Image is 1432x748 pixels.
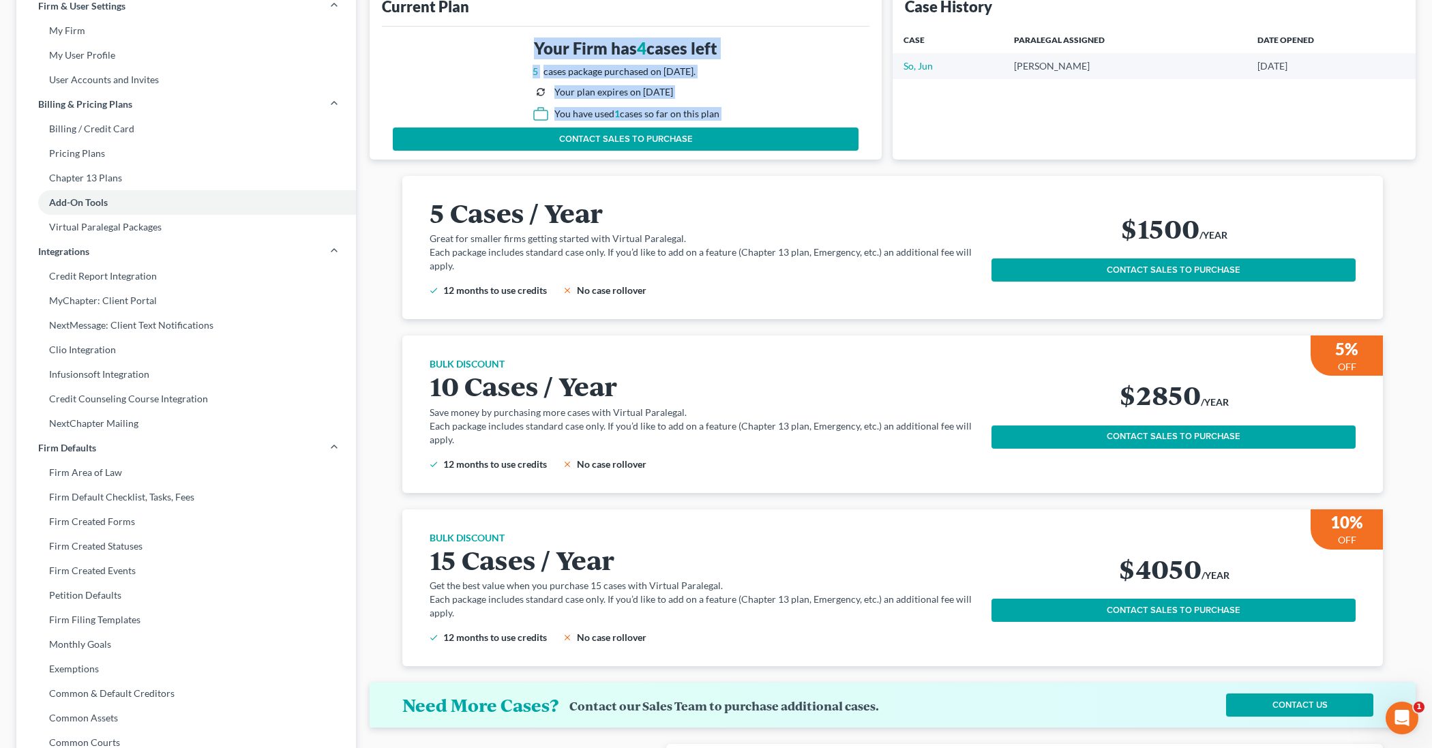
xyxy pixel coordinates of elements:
[1199,228,1227,242] h6: /YEAR
[38,98,132,111] span: Billing & Pricing Plans
[1201,395,1229,409] h6: /YEAR
[16,264,356,288] a: Credit Report Integration
[16,68,356,92] a: User Accounts and Invites
[430,419,975,447] p: Each package includes standard case only. If you’d like to add on a feature (Chapter 13 plan, Eme...
[16,92,356,117] a: Billing & Pricing Plans
[534,38,717,59] h3: Your Firm has cases left
[430,198,975,226] h2: 5 Cases / Year
[1120,213,1199,242] h2: $1500
[393,128,859,151] a: CONTACT SALES TO PURCHASE
[16,190,356,215] a: Add-On Tools
[16,18,356,43] a: My Firm
[16,43,356,68] a: My User Profile
[16,313,356,338] a: NextMessage: Client Text Notifications
[554,85,673,99] div: Your plan expires on [DATE]
[1118,554,1202,582] h2: $4050
[569,699,879,713] div: Contact our Sales Team to purchase additional cases.
[16,608,356,632] a: Firm Filing Templates
[904,60,933,72] a: So, Jun
[16,338,356,362] a: Clio Integration
[443,284,547,296] span: 12 months to use credits
[637,38,646,58] span: 4
[533,65,538,78] span: 5
[554,107,719,121] div: You have used cases so far on this plan
[991,425,1356,449] a: CONTACT SALES TO PURCHASE
[16,215,356,239] a: Virtual Paralegal Packages
[893,26,1003,53] th: Case
[430,579,975,593] p: Get the best value when you purchase 15 cases with Virtual Paralegal.
[16,583,356,608] a: Petition Defaults
[16,632,356,657] a: Monthly Goals
[16,509,356,534] a: Firm Created Forms
[430,232,975,245] p: Great for smaller firms getting started with Virtual Paralegal.
[16,534,356,558] a: Firm Created Statuses
[16,362,356,387] a: Infusionsoft Integration
[1226,693,1373,717] a: CONTACT US
[430,545,975,573] h2: 15 Cases / Year
[443,631,547,643] span: 12 months to use credits
[1247,26,1416,53] th: Date Opened
[430,245,975,273] p: Each package includes standard case only. If you’d like to add on a feature (Chapter 13 plan, Eme...
[16,436,356,460] a: Firm Defaults
[577,631,646,643] span: No case rollover
[1335,338,1358,360] h3: 5%
[1003,53,1246,78] td: [PERSON_NAME]
[577,284,646,296] span: No case rollover
[1003,26,1246,53] th: Paralegal Assigned
[16,141,356,166] a: Pricing Plans
[1202,569,1229,582] h6: /YEAR
[16,288,356,313] a: MyChapter: Client Portal
[16,117,356,141] a: Billing / Credit Card
[430,531,975,545] h6: BULK DISCOUNT
[430,357,975,371] h6: BULK DISCOUNT
[577,458,646,470] span: No case rollover
[430,371,975,400] h2: 10 Cases / Year
[1247,53,1416,78] td: [DATE]
[16,387,356,411] a: Credit Counseling Course Integration
[16,460,356,485] a: Firm Area of Law
[991,599,1356,622] a: CONTACT SALES TO PURCHASE
[543,65,696,78] div: cases package purchased on [DATE].
[1414,702,1424,713] span: 1
[16,681,356,706] a: Common & Default Creditors
[1338,533,1356,547] p: OFF
[402,694,558,716] h4: Need More Cases?
[16,558,356,583] a: Firm Created Events
[1119,380,1201,408] h2: $2850
[1330,511,1363,533] h3: 10%
[16,485,356,509] a: Firm Default Checklist, Tasks, Fees
[443,458,547,470] span: 12 months to use credits
[1386,702,1418,734] iframe: Intercom live chat
[16,239,356,264] a: Integrations
[16,411,356,436] a: NextChapter Mailing
[38,441,96,455] span: Firm Defaults
[430,406,975,419] p: Save money by purchasing more cases with Virtual Paralegal.
[991,258,1356,282] a: CONTACT SALES TO PURCHASE
[430,593,975,620] p: Each package includes standard case only. If you’d like to add on a feature (Chapter 13 plan, Eme...
[1338,360,1356,374] p: OFF
[16,657,356,681] a: Exemptions
[38,245,89,258] span: Integrations
[16,166,356,190] a: Chapter 13 Plans
[614,108,620,119] span: 1
[16,706,356,730] a: Common Assets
